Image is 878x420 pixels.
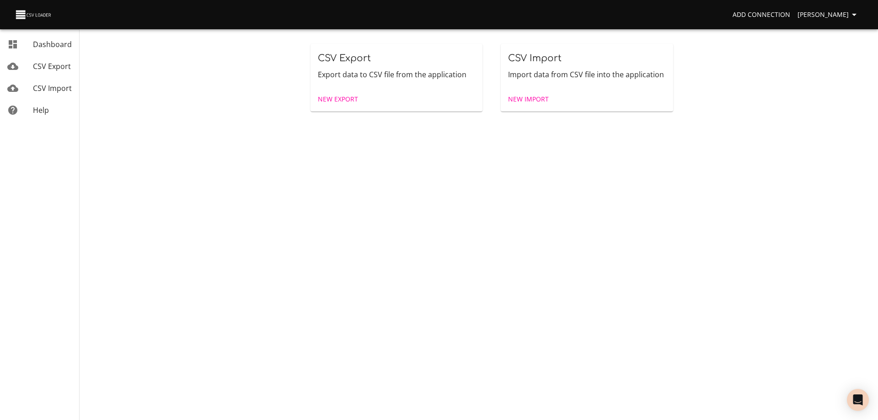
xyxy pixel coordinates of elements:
[15,8,53,21] img: CSV Loader
[508,69,666,80] p: Import data from CSV file into the application
[508,94,549,105] span: New Import
[729,6,794,23] a: Add Connection
[794,6,863,23] button: [PERSON_NAME]
[33,39,72,49] span: Dashboard
[733,9,790,21] span: Add Connection
[318,94,358,105] span: New Export
[318,69,476,80] p: Export data to CSV file from the application
[314,91,362,108] a: New Export
[847,389,869,411] div: Open Intercom Messenger
[33,83,72,93] span: CSV Import
[33,105,49,115] span: Help
[798,9,860,21] span: [PERSON_NAME]
[504,91,552,108] a: New Import
[508,53,562,64] span: CSV Import
[318,53,371,64] span: CSV Export
[33,61,71,71] span: CSV Export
